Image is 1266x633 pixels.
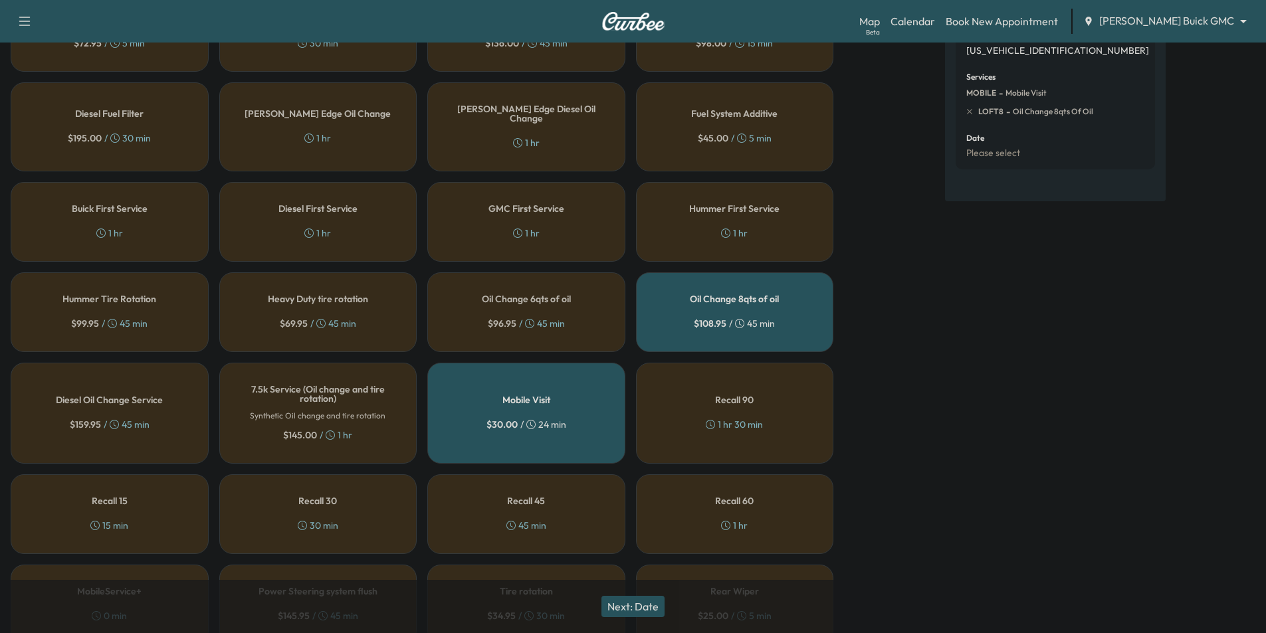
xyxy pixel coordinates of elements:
div: 45 min [506,519,546,532]
div: 1 hr [96,226,123,240]
span: $ 195.00 [68,132,102,145]
span: $ 45.00 [698,132,728,145]
div: 30 min [298,37,338,50]
span: MOBILE [966,88,996,98]
h5: Recall 30 [298,496,337,505]
span: $ 108.95 [694,317,726,330]
h5: Heavy Duty tire rotation [268,294,368,304]
div: 1 hr [304,226,331,240]
span: Mobile Visit [1003,88,1047,98]
span: [PERSON_NAME] Buick GMC [1099,13,1234,29]
div: 15 min [90,519,128,532]
img: Curbee Logo [601,12,665,31]
a: Calendar [891,13,935,29]
h5: Buick First Service [72,204,148,213]
h5: GMC First Service [488,204,564,213]
h5: Recall 90 [715,395,754,405]
h5: Recall 45 [507,496,545,505]
span: Oil Change 8qts of oil [1010,106,1093,117]
div: 1 hr 30 min [706,418,763,431]
span: $ 159.95 [70,418,101,431]
h6: Date [966,134,984,142]
div: 1 hr [721,519,748,532]
h5: Recall 60 [715,496,754,505]
h5: Hummer Tire Rotation [62,294,156,304]
div: / 45 min [485,37,568,50]
div: / 1 hr [283,428,352,442]
div: / 45 min [280,317,356,330]
span: - [1003,105,1010,118]
h5: Oil Change 6qts of oil [482,294,571,304]
button: Next: Date [601,596,665,617]
span: $ 136.00 [485,37,519,50]
div: 1 hr [304,132,331,145]
p: Please select [966,147,1020,159]
span: - [996,86,1003,100]
span: $ 96.95 [488,317,516,330]
div: / 45 min [71,317,148,330]
a: Book New Appointment [946,13,1058,29]
div: / 30 min [68,132,151,145]
h6: Synthetic Oil change and tire rotation [250,410,385,422]
a: MapBeta [859,13,880,29]
div: / 5 min [74,37,145,50]
h5: Mobile Visit [502,395,550,405]
h5: Diesel First Service [278,204,358,213]
span: $ 99.95 [71,317,99,330]
h5: 7.5k Service (Oil change and tire rotation) [241,385,395,403]
h5: Diesel Fuel Filter [75,109,144,118]
div: / 15 min [696,37,773,50]
span: $ 69.95 [280,317,308,330]
span: $ 30.00 [486,418,518,431]
div: / 45 min [694,317,775,330]
div: 30 min [298,519,338,532]
div: / 45 min [488,317,565,330]
div: / 5 min [698,132,772,145]
h5: Fuel System Additive [691,109,778,118]
h5: Oil Change 8qts of oil [690,294,779,304]
div: Beta [866,27,880,37]
h5: [PERSON_NAME] Edge Oil Change [245,109,391,118]
h5: Diesel Oil Change Service [56,395,163,405]
span: $ 145.00 [283,428,317,442]
h5: Hummer First Service [689,204,780,213]
p: [US_VEHICLE_IDENTIFICATION_NUMBER] [966,45,1149,57]
div: / 24 min [486,418,566,431]
span: $ 72.95 [74,37,102,50]
span: LOFT8 [978,106,1003,117]
div: 1 hr [721,226,748,240]
div: 1 hr [513,226,540,240]
div: 1 hr [513,136,540,149]
h6: Services [966,73,996,81]
div: / 45 min [70,418,150,431]
h5: [PERSON_NAME] Edge Diesel Oil Change [449,104,603,123]
span: $ 98.00 [696,37,726,50]
h5: Recall 15 [92,496,128,505]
